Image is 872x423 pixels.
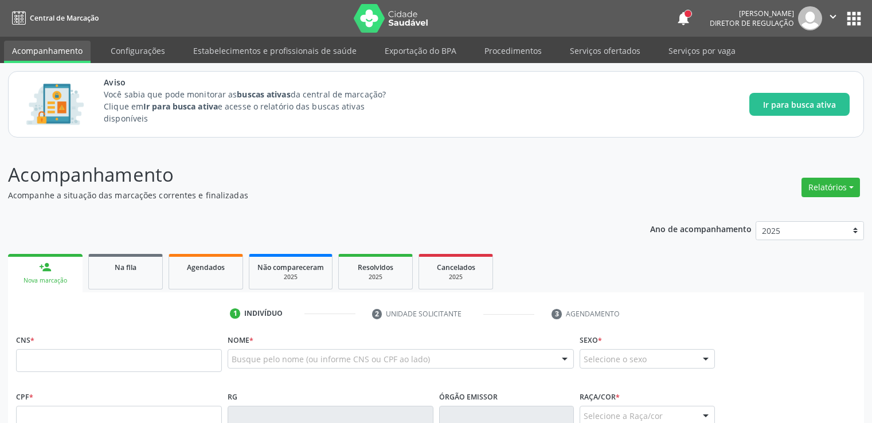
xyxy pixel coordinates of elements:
i:  [827,10,839,23]
a: Serviços ofertados [562,41,648,61]
label: Nome [228,331,253,349]
p: Acompanhamento [8,160,607,189]
span: Cancelados [437,263,475,272]
span: Central de Marcação [30,13,99,23]
label: Órgão emissor [439,388,498,406]
a: Configurações [103,41,173,61]
div: Nova marcação [16,276,75,285]
p: Acompanhe a situação das marcações correntes e finalizadas [8,189,607,201]
button: Relatórios [801,178,860,197]
a: Serviços por vaga [660,41,744,61]
button: Ir para busca ativa [749,93,850,116]
a: Exportação do BPA [377,41,464,61]
span: Aviso [104,76,407,88]
div: Indivíduo [244,308,283,319]
button: notifications [675,10,691,26]
span: Ir para busca ativa [763,99,836,111]
div: [PERSON_NAME] [710,9,794,18]
p: Você sabia que pode monitorar as da central de marcação? Clique em e acesse o relatório das busca... [104,88,407,124]
div: 1 [230,308,240,319]
a: Procedimentos [476,41,550,61]
span: Busque pelo nome (ou informe CNS ou CPF ao lado) [232,353,430,365]
label: Raça/cor [580,388,620,406]
a: Estabelecimentos e profissionais de saúde [185,41,365,61]
label: CNS [16,331,34,349]
span: Na fila [115,263,136,272]
strong: Ir para busca ativa [143,101,218,112]
div: 2025 [427,273,484,281]
a: Acompanhamento [4,41,91,63]
img: Imagem de CalloutCard [22,79,88,130]
p: Ano de acompanhamento [650,221,752,236]
button: apps [844,9,864,29]
span: Agendados [187,263,225,272]
span: Selecione o sexo [584,353,647,365]
span: Resolvidos [358,263,393,272]
div: person_add [39,261,52,273]
label: RG [228,388,237,406]
div: 2025 [257,273,324,281]
strong: buscas ativas [237,89,290,100]
label: Sexo [580,331,602,349]
div: 2025 [347,273,404,281]
span: Diretor de regulação [710,18,794,28]
img: img [798,6,822,30]
span: Não compareceram [257,263,324,272]
button:  [822,6,844,30]
span: Selecione a Raça/cor [584,410,663,422]
a: Central de Marcação [8,9,99,28]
